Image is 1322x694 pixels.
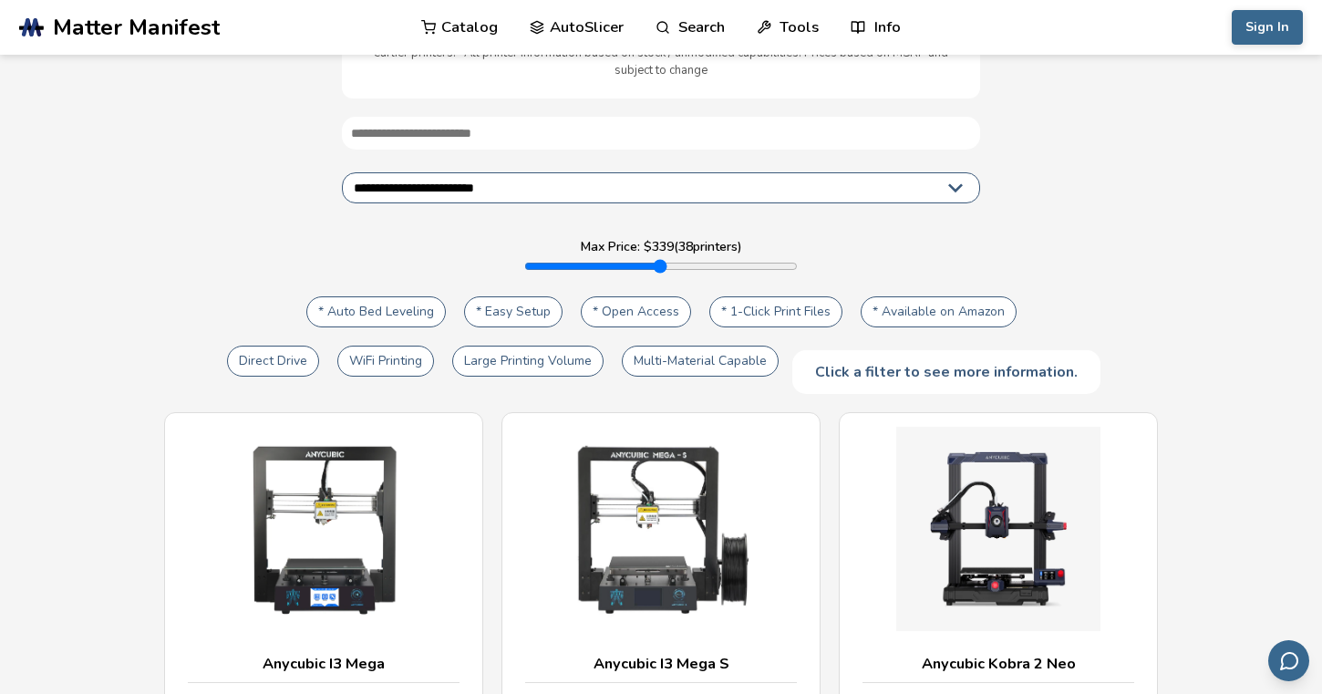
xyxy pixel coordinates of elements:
[188,655,460,673] h3: Anycubic I3 Mega
[306,296,446,327] button: * Auto Bed Leveling
[525,655,797,673] h3: Anycubic I3 Mega S
[227,346,319,377] button: Direct Drive
[792,350,1100,394] div: Click a filter to see more information.
[452,346,604,377] button: Large Printing Volume
[1232,10,1303,45] button: Sign In
[581,240,742,254] label: Max Price: $ 339 ( 38 printers)
[1268,640,1309,681] button: Send feedback via email
[709,296,842,327] button: * 1-Click Print Files
[622,346,779,377] button: Multi-Material Capable
[581,296,691,327] button: * Open Access
[861,296,1017,327] button: * Available on Amazon
[337,346,434,377] button: WiFi Printing
[862,655,1134,673] h3: Anycubic Kobra 2 Neo
[464,296,563,327] button: * Easy Setup
[53,15,220,40] span: Matter Manifest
